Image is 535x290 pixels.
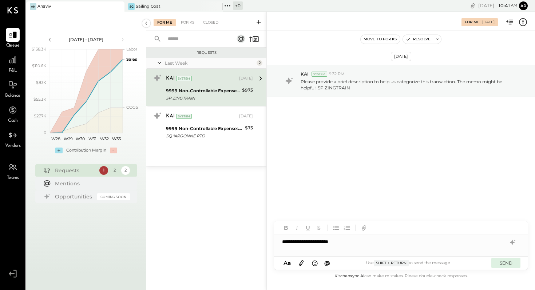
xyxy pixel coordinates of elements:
div: For Me [154,19,176,26]
a: Vendors [0,128,25,149]
div: [DATE] [391,52,411,61]
span: Shift + Return [374,260,409,266]
div: 9999 Non-Controllable Expenses:Other Income and Expenses:To Be Classified [166,125,243,132]
button: Bold [281,223,291,233]
div: Mentions [55,180,126,187]
div: Anaviv [37,4,51,9]
text: $55.3K [33,97,46,102]
button: Add URL [359,223,369,233]
div: For KS [177,19,198,26]
a: Teams [0,160,25,181]
div: System [312,72,327,77]
div: [DATE] [478,2,517,9]
text: W33 [112,136,121,141]
div: [DATE] [482,20,495,25]
span: am [511,3,517,8]
button: Aa [281,259,293,267]
button: Strikethrough [314,223,324,233]
div: [DATE] [239,113,253,119]
div: SG [128,3,135,10]
span: Balance [5,93,20,99]
span: P&L [9,68,17,74]
text: $138.3K [32,47,46,52]
div: $975 [242,86,253,94]
button: Resolve [403,35,433,44]
text: $110.6K [32,63,46,68]
span: Queue [6,43,20,49]
div: [DATE] [239,76,253,81]
div: SQ *ARGONNE PTO [166,132,243,140]
button: ar [519,1,528,10]
span: @ [324,259,330,266]
button: Italic [292,223,302,233]
div: Coming Soon [97,193,130,200]
div: Last Week [165,60,255,66]
button: @ [322,258,332,267]
text: COGS [126,105,138,110]
text: Labor [126,47,137,52]
div: copy link [469,2,476,9]
span: 9:32 PM [329,71,345,77]
div: An [30,3,36,10]
span: Cash [8,118,17,124]
div: 9999 Non-Controllable Expenses:Other Income and Expenses:To Be Classified [166,87,240,94]
div: SP ZINGTRAIN [166,94,240,102]
div: + [55,148,63,153]
button: Ordered List [342,223,352,233]
text: $83K [36,80,46,85]
p: Please provide a brief description to help us categorize this transaction. The memo might be help... [301,78,518,91]
text: 0 [44,130,46,135]
div: System [176,114,192,119]
div: $75 [245,124,253,132]
div: Contribution Margin [66,148,106,153]
div: Use to send the message [332,260,484,266]
button: SEND [491,258,520,268]
div: System [176,76,192,81]
div: - [110,148,117,153]
div: 2 [110,166,119,175]
a: Queue [0,28,25,49]
a: Balance [0,78,25,99]
div: [DATE] - [DATE] [55,36,117,43]
text: W29 [63,136,72,141]
text: Sales [126,57,137,62]
div: Opportunities [55,193,94,200]
text: W31 [88,136,96,141]
text: W30 [75,136,84,141]
span: Teams [7,175,19,181]
span: KAI [301,71,309,77]
div: 2 [121,166,130,175]
button: Underline [303,223,313,233]
button: Unordered List [331,223,341,233]
div: Requests [55,167,96,174]
div: Requests [150,50,263,55]
a: Cash [0,103,25,124]
div: Closed [199,19,222,26]
button: Move to for ks [361,35,400,44]
div: For Me [465,20,480,25]
span: Vendors [5,143,21,149]
div: + 0 [233,1,243,10]
text: $27.7K [34,113,46,118]
div: Sailing Goat [136,4,160,9]
text: W32 [100,136,109,141]
div: 1 [99,166,108,175]
text: W28 [51,136,60,141]
div: KAI [166,75,175,82]
span: a [288,259,291,266]
div: KAI [166,113,175,120]
div: 2 [257,60,262,66]
span: 10 : 41 [495,2,510,9]
a: P&L [0,53,25,74]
